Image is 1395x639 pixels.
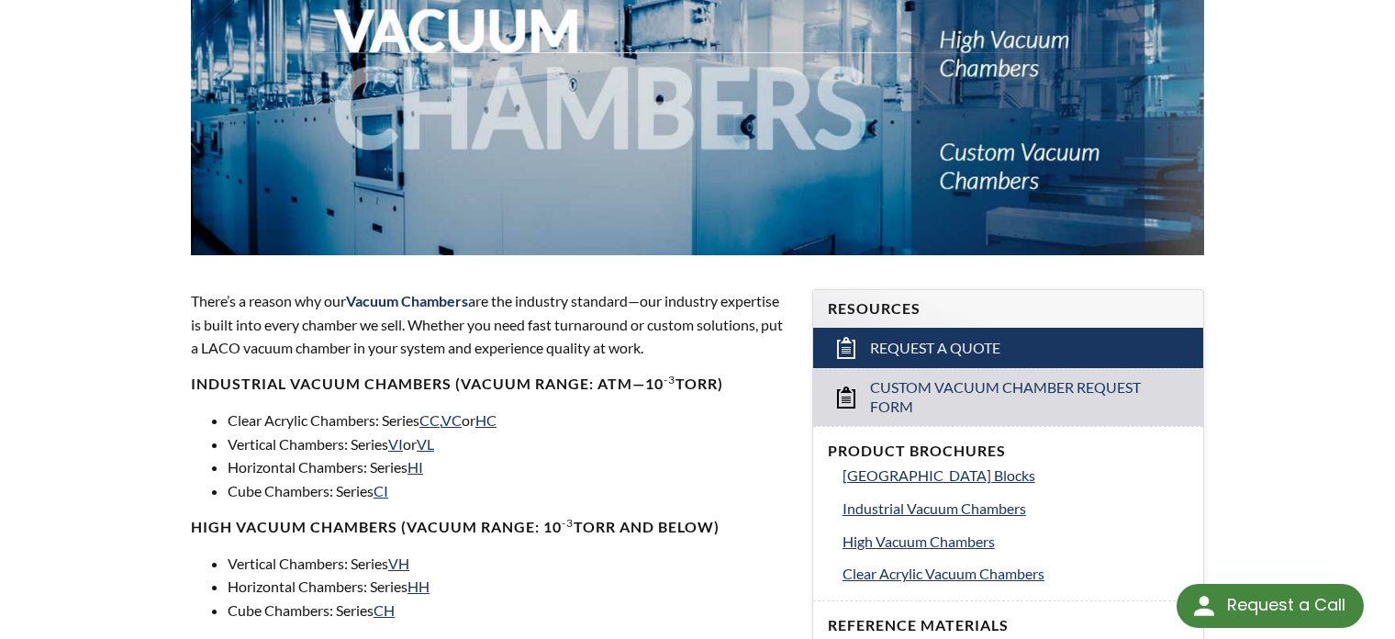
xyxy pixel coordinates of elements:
[228,575,790,599] li: Horizontal Chambers: Series
[843,466,1035,484] span: [GEOGRAPHIC_DATA] Blocks
[407,577,430,595] a: HH
[191,289,790,360] p: There’s a reason why our are the industry standard—our industry expertise is built into every cha...
[475,411,497,429] a: HC
[813,328,1203,368] a: Request a Quote
[828,442,1189,461] h4: Product Brochures
[374,482,388,499] a: CI
[374,601,395,619] a: CH
[191,518,790,537] h4: High Vacuum Chambers (Vacuum range: 10 Torr and below)
[843,532,995,550] span: High Vacuum Chambers
[843,499,1026,517] span: Industrial Vacuum Chambers
[843,565,1044,582] span: Clear Acrylic Vacuum Chambers
[843,562,1189,586] a: Clear Acrylic Vacuum Chambers
[388,555,409,572] a: VH
[870,339,1000,358] span: Request a Quote
[417,435,434,453] a: VL
[870,378,1147,417] span: Custom Vacuum Chamber Request Form
[388,435,403,453] a: VI
[843,497,1189,521] a: Industrial Vacuum Chambers
[1189,591,1219,621] img: round button
[228,409,790,432] li: Clear Acrylic Chambers: Series , or
[419,411,440,429] a: CC
[228,599,790,622] li: Cube Chambers: Series
[228,455,790,479] li: Horizontal Chambers: Series
[813,368,1203,426] a: Custom Vacuum Chamber Request Form
[228,432,790,456] li: Vertical Chambers: Series or
[407,458,423,476] a: HI
[1177,584,1364,628] div: Request a Call
[828,616,1189,635] h4: Reference Materials
[228,552,790,576] li: Vertical Chambers: Series
[828,299,1189,319] h4: Resources
[228,479,790,503] li: Cube Chambers: Series
[346,292,468,309] span: Vacuum Chambers
[191,375,790,394] h4: Industrial Vacuum Chambers (vacuum range: atm—10 Torr)
[843,530,1189,554] a: High Vacuum Chambers
[1227,584,1345,626] div: Request a Call
[562,516,574,530] sup: -3
[843,464,1189,488] a: [GEOGRAPHIC_DATA] Blocks
[441,411,462,429] a: VC
[664,373,675,387] sup: -3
